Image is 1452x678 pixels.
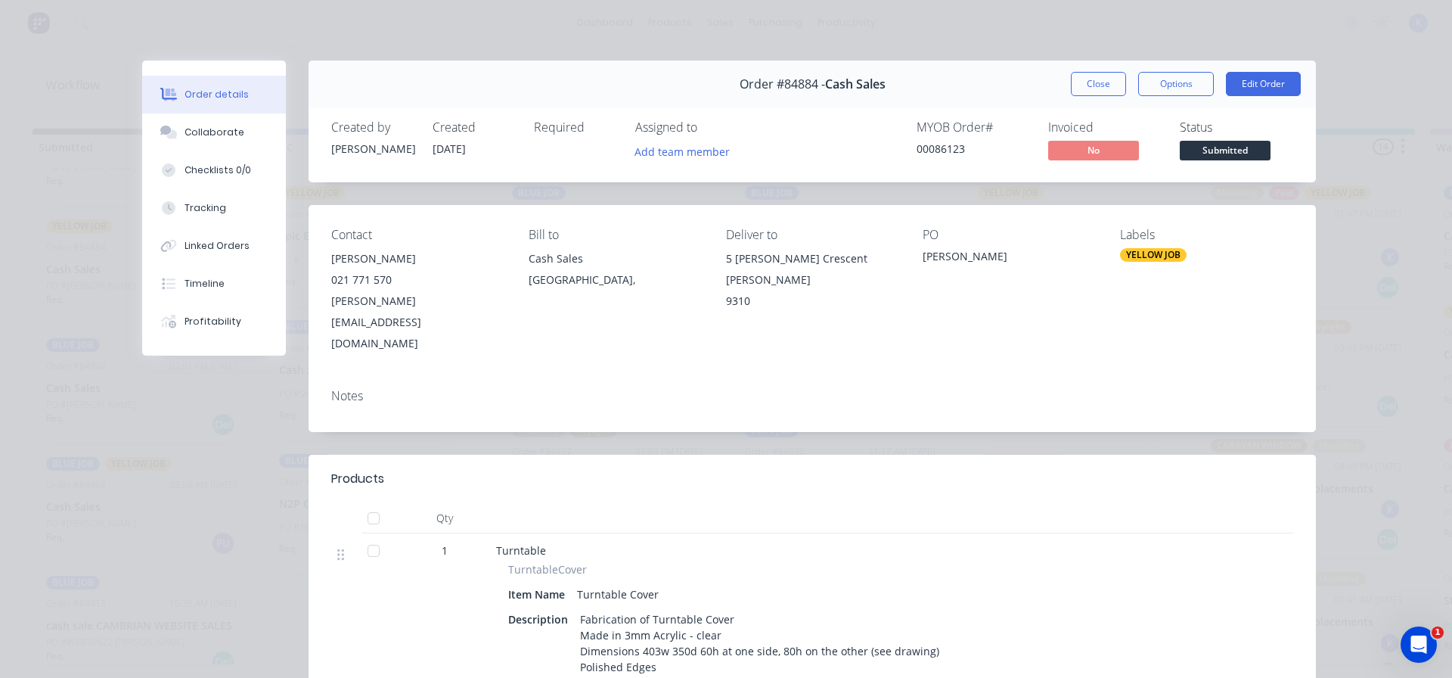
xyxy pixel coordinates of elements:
div: 9310 [726,291,899,312]
div: Required [534,120,617,135]
span: 1 [1432,627,1444,639]
div: Item Name [508,583,571,605]
div: Collaborate [185,126,244,139]
div: YELLOW JOB [1120,248,1187,262]
button: Edit Order [1226,72,1301,96]
span: Submitted [1180,141,1270,160]
span: Cash Sales [825,77,886,92]
div: Notes [331,389,1293,403]
div: [PERSON_NAME] [331,248,504,269]
div: 5 [PERSON_NAME] Crescent [PERSON_NAME] [726,248,899,291]
div: Description [508,608,574,630]
span: Order #84884 - [740,77,825,92]
span: [DATE] [433,142,466,156]
div: [PERSON_NAME] [331,141,414,157]
div: Created by [331,120,414,135]
div: Bill to [529,228,702,242]
div: Linked Orders [185,239,250,253]
button: Collaborate [142,114,286,151]
div: Tracking [185,201,226,215]
button: Linked Orders [142,227,286,265]
button: Timeline [142,265,286,303]
span: Turntable [496,543,546,558]
div: [GEOGRAPHIC_DATA], [529,269,702,291]
button: Profitability [142,303,286,341]
div: Turntable Cover [571,583,665,605]
div: Status [1180,120,1293,135]
button: Options [1138,72,1214,96]
button: Tracking [142,189,286,227]
div: Qty [399,503,490,533]
span: 1 [442,543,448,558]
div: PO [923,228,1096,242]
div: Deliver to [726,228,899,242]
div: Assigned to [635,120,786,135]
button: Add team member [635,141,738,161]
div: Created [433,120,516,135]
iframe: Intercom live chat [1401,627,1437,663]
button: Order details [142,76,286,114]
div: Contact [331,228,504,242]
div: Profitability [185,315,241,328]
div: Fabrication of Turntable Cover Made in 3mm Acrylic - clear Dimensions 403w 350d 60h at one side, ... [574,608,945,678]
div: Checklists 0/0 [185,163,251,177]
div: Products [331,470,384,488]
button: Add team member [627,141,738,161]
span: TurntableCover [508,561,587,577]
div: Cash Sales [529,248,702,269]
div: Timeline [185,277,225,291]
button: Submitted [1180,141,1270,163]
div: Labels [1120,228,1293,242]
div: [PERSON_NAME]021 771 570[PERSON_NAME][EMAIL_ADDRESS][DOMAIN_NAME] [331,248,504,354]
div: 00086123 [917,141,1030,157]
div: 5 [PERSON_NAME] Crescent [PERSON_NAME]9310 [726,248,899,312]
div: [PERSON_NAME] [923,248,1096,269]
div: Cash Sales[GEOGRAPHIC_DATA], [529,248,702,297]
div: 021 771 570 [331,269,504,291]
div: Order details [185,88,249,101]
button: Close [1071,72,1126,96]
div: [PERSON_NAME][EMAIL_ADDRESS][DOMAIN_NAME] [331,291,504,354]
button: Checklists 0/0 [142,151,286,189]
span: No [1048,141,1139,160]
div: Invoiced [1048,120,1162,135]
div: MYOB Order # [917,120,1030,135]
